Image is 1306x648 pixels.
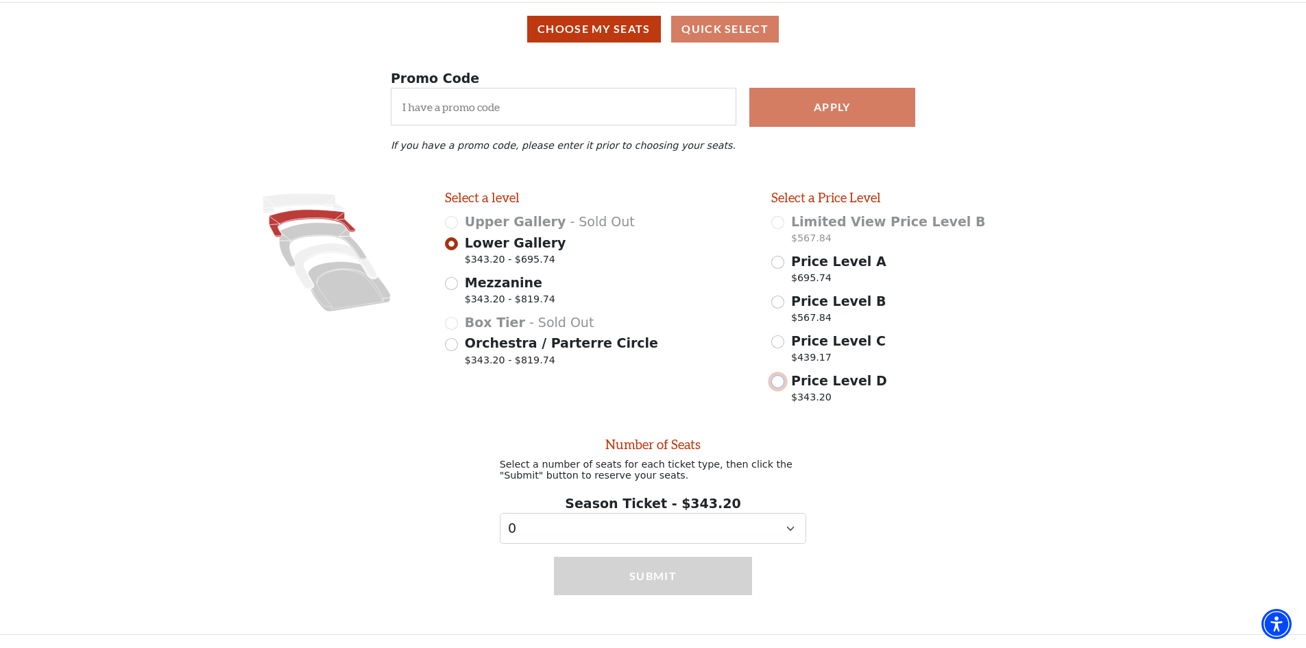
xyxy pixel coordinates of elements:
[1261,609,1292,639] div: Accessibility Menu
[391,69,915,88] p: Promo Code
[465,275,542,290] span: Mezzanine
[500,494,807,544] div: Season Ticket - $343.20
[391,88,736,125] input: I have a promo code
[465,353,658,372] span: $343.20 - $819.74
[465,335,658,350] span: Orchestra / Parterre Circle
[771,375,784,388] input: Price Level D
[791,311,886,329] p: $567.84
[791,333,886,348] span: Price Level C
[791,231,986,250] p: $567.84
[791,373,887,388] span: Price Level D
[570,214,634,229] span: - Sold Out
[791,350,886,369] p: $439.17
[771,190,1078,206] h2: Select a Price Level
[465,214,566,229] span: Upper Gallery
[771,256,784,269] input: Price Level A
[529,315,594,330] span: - Sold Out
[791,293,886,309] span: Price Level B
[791,214,986,229] span: Limited View Price Level B
[465,292,555,311] span: $343.20 - $819.74
[771,296,784,309] input: Price Level B
[791,254,886,269] span: Price Level A
[527,16,661,43] button: Choose My Seats
[465,235,566,250] span: Lower Gallery
[791,390,887,409] p: $343.20
[445,190,752,206] h2: Select a level
[500,437,807,453] h2: Number of Seats
[391,140,915,151] p: If you have a promo code, please enter it prior to choosing your seats.
[465,252,566,271] span: $343.20 - $695.74
[465,315,525,330] span: Box Tier
[771,335,784,348] input: Price Level C
[500,459,807,481] p: Select a number of seats for each ticket type, then click the "Submit" button to reserve your seats.
[791,271,886,289] p: $695.74
[500,513,807,544] select: Select quantity for Season Ticket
